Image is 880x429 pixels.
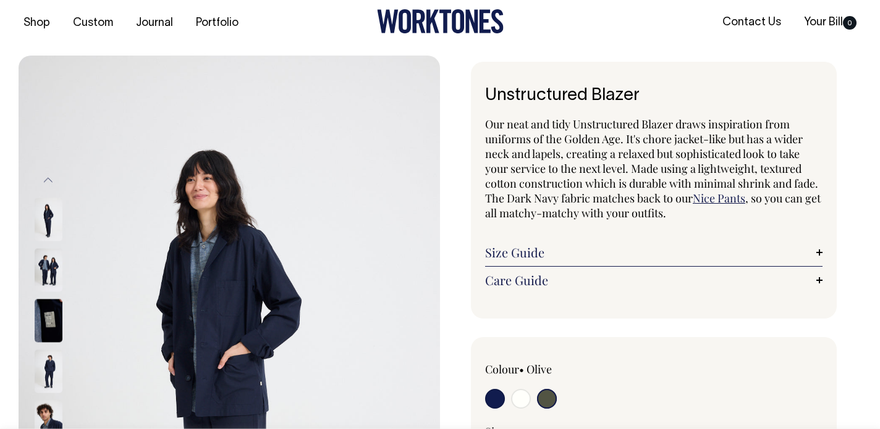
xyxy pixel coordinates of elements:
[519,362,524,377] span: •
[35,248,62,291] img: dark-navy
[527,362,552,377] label: Olive
[68,13,118,33] a: Custom
[35,349,62,393] img: dark-navy
[485,362,620,377] div: Colour
[39,167,57,194] button: Previous
[485,273,823,288] a: Care Guide
[35,198,62,241] img: dark-navy
[19,13,55,33] a: Shop
[35,299,62,342] img: dark-navy
[693,191,745,206] a: Nice Pants
[131,13,178,33] a: Journal
[191,13,243,33] a: Portfolio
[485,117,818,206] span: Our neat and tidy Unstructured Blazer draws inspiration from uniforms of the Golden Age. It's cho...
[843,16,857,30] span: 0
[485,86,823,106] h1: Unstructured Blazer
[799,12,861,33] a: Your Bill0
[485,191,821,220] span: , so you can get all matchy-matchy with your outfits.
[485,245,823,260] a: Size Guide
[717,12,786,33] a: Contact Us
